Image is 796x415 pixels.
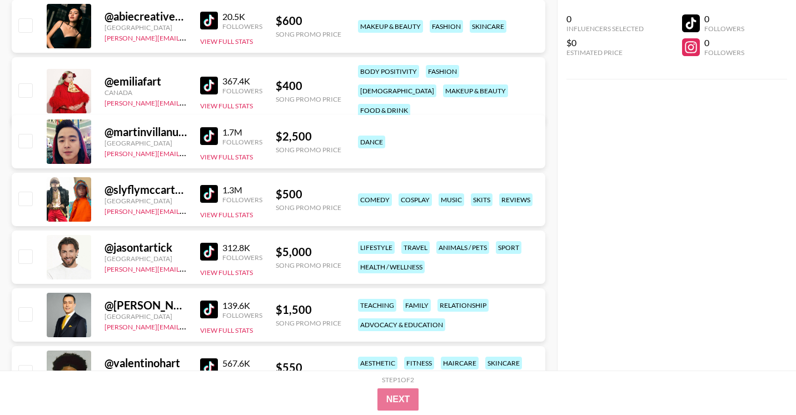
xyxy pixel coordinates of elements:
div: $ 400 [276,79,341,93]
div: teaching [358,299,396,312]
div: food & drink [358,104,410,117]
a: [PERSON_NAME][EMAIL_ADDRESS][PERSON_NAME][DOMAIN_NAME] [105,147,322,158]
div: family [403,299,431,312]
a: [PERSON_NAME][EMAIL_ADDRESS][DOMAIN_NAME] [105,97,269,107]
div: makeup & beauty [443,84,508,97]
div: [GEOGRAPHIC_DATA] [105,197,187,205]
div: dance [358,136,385,148]
img: TikTok [200,127,218,145]
button: View Full Stats [200,211,253,219]
button: View Full Stats [200,37,253,46]
div: 0 [704,13,744,24]
div: [GEOGRAPHIC_DATA] [105,23,187,32]
div: @ [PERSON_NAME].[PERSON_NAME] [105,298,187,312]
div: Followers [704,48,744,57]
div: Influencers Selected [566,24,644,33]
div: makeup & beauty [358,20,423,33]
div: [DEMOGRAPHIC_DATA] [358,84,436,97]
div: 367.4K [222,76,262,87]
div: [GEOGRAPHIC_DATA] [105,370,187,378]
div: Followers [222,22,262,31]
div: animals / pets [436,241,489,254]
div: sport [496,241,521,254]
div: $0 [566,37,644,48]
div: Canada [105,88,187,97]
img: TikTok [200,12,218,29]
div: $ 1,500 [276,303,341,317]
div: Estimated Price [566,48,644,57]
div: body positivity [358,65,419,78]
div: reviews [499,193,533,206]
div: [GEOGRAPHIC_DATA] [105,139,187,147]
div: 0 [704,37,744,48]
div: 1.3M [222,184,262,196]
div: 312.8K [222,242,262,253]
div: Song Promo Price [276,146,341,154]
div: fashion [426,65,459,78]
div: [GEOGRAPHIC_DATA] [105,254,187,263]
div: aesthetic [358,357,397,369]
button: View Full Stats [200,268,253,277]
div: @ martinvillanueva17 [105,125,187,139]
div: @ valentinohart [105,356,187,370]
div: skits [471,193,492,206]
button: View Full Stats [200,102,253,110]
div: music [439,193,464,206]
img: TikTok [200,185,218,203]
div: @ abiecreativeart [105,9,187,23]
div: $ 600 [276,14,341,28]
div: skincare [485,357,522,369]
div: 20.5K [222,11,262,22]
div: 0 [566,13,644,24]
img: TikTok [200,77,218,94]
button: View Full Stats [200,326,253,334]
a: [PERSON_NAME][EMAIL_ADDRESS][DOMAIN_NAME] [105,32,269,42]
a: [PERSON_NAME][EMAIL_ADDRESS][DOMAIN_NAME] [105,263,269,273]
div: @ slyflymccartney [105,183,187,197]
div: $ 2,500 [276,129,341,143]
div: Followers [222,196,262,204]
div: skincare [470,20,506,33]
div: Song Promo Price [276,95,341,103]
div: advocacy & education [358,318,445,331]
div: Followers [704,24,744,33]
div: Song Promo Price [276,319,341,327]
img: TikTok [200,358,218,376]
div: Followers [222,369,262,377]
a: [PERSON_NAME][EMAIL_ADDRESS][DOMAIN_NAME] [105,321,269,331]
div: fashion [430,20,463,33]
div: [GEOGRAPHIC_DATA] [105,312,187,321]
img: TikTok [200,243,218,261]
div: haircare [441,357,479,369]
div: Step 1 of 2 [382,376,414,384]
div: $ 500 [276,187,341,201]
div: $ 5,000 [276,245,341,259]
div: Song Promo Price [276,261,341,269]
div: lifestyle [358,241,395,254]
button: View Full Stats [200,153,253,161]
iframe: Drift Widget Chat Controller [740,359,783,402]
div: Followers [222,138,262,146]
img: TikTok [200,301,218,318]
div: comedy [358,193,392,206]
div: Followers [222,253,262,262]
div: travel [401,241,430,254]
div: Followers [222,87,262,95]
div: relationship [437,299,489,312]
a: [PERSON_NAME][EMAIL_ADDRESS][DOMAIN_NAME] [105,205,269,216]
div: 567.6K [222,358,262,369]
div: cosplay [399,193,432,206]
div: Song Promo Price [276,203,341,212]
div: fitness [404,357,434,369]
div: 1.7M [222,127,262,138]
div: Song Promo Price [276,30,341,38]
div: @ emiliafart [105,74,187,88]
button: Next [377,388,419,411]
div: Followers [222,311,262,319]
div: health / wellness [358,261,425,273]
div: @ jasontartick [105,241,187,254]
div: $ 550 [276,361,341,374]
div: 139.6K [222,300,262,311]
